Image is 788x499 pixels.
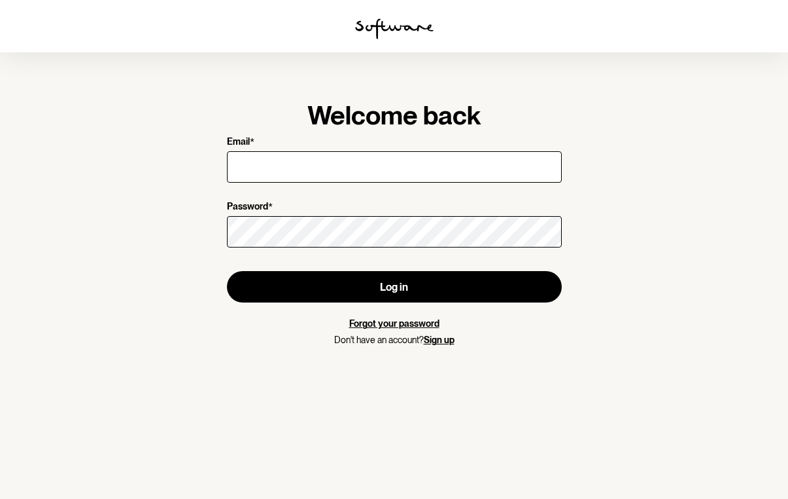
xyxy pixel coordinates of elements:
p: Password [227,201,268,213]
button: Log in [227,271,562,303]
img: software logo [355,18,434,39]
p: Email [227,136,250,149]
a: Sign up [424,335,454,345]
h1: Welcome back [227,100,562,131]
a: Forgot your password [349,318,439,329]
p: Don't have an account? [227,335,562,346]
